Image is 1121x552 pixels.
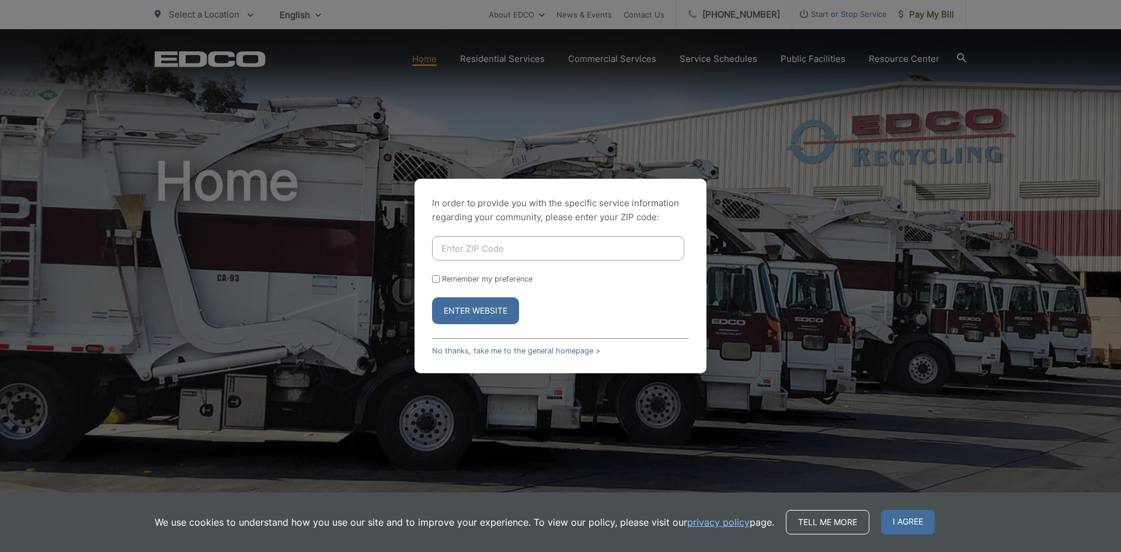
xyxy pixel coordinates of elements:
[432,346,600,355] a: No thanks, take me to the general homepage >
[432,297,519,324] button: Enter Website
[155,515,774,529] p: We use cookies to understand how you use our site and to improve your experience. To view our pol...
[881,510,935,534] span: I agree
[442,275,532,283] label: Remember my preference
[687,515,750,529] a: privacy policy
[786,510,869,534] a: Tell me more
[432,196,689,224] p: In order to provide you with the specific service information regarding your community, please en...
[432,236,684,261] input: Enter ZIP Code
